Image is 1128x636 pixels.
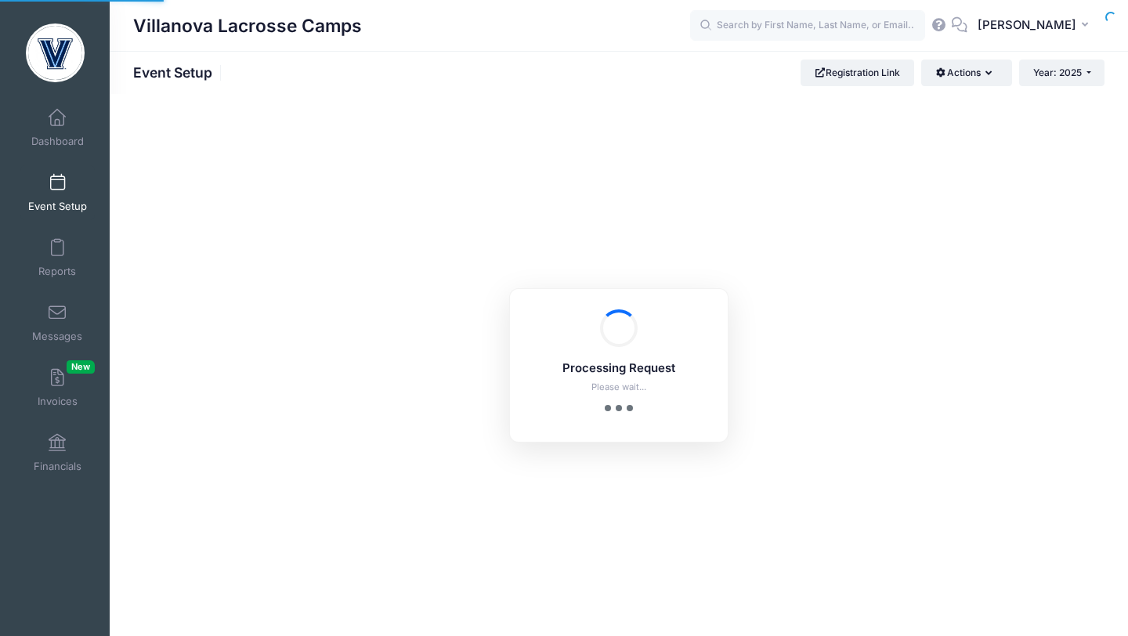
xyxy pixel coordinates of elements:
a: InvoicesNew [20,360,95,415]
span: [PERSON_NAME] [978,16,1076,34]
a: Registration Link [801,60,914,86]
span: New [67,360,95,374]
button: Actions [921,60,1011,86]
a: Reports [20,230,95,285]
span: Invoices [38,395,78,408]
p: Please wait... [530,381,707,394]
span: Year: 2025 [1033,67,1082,78]
span: Event Setup [28,200,87,213]
h5: Processing Request [530,362,707,376]
a: Financials [20,425,95,480]
a: Dashboard [20,100,95,155]
span: Reports [38,265,76,278]
span: Dashboard [31,135,84,148]
h1: Villanova Lacrosse Camps [133,8,362,44]
a: Event Setup [20,165,95,220]
img: Villanova Lacrosse Camps [26,23,85,82]
a: Messages [20,295,95,350]
h1: Event Setup [133,64,226,81]
input: Search by First Name, Last Name, or Email... [690,10,925,42]
span: Financials [34,460,81,473]
span: Messages [32,330,82,343]
button: Year: 2025 [1019,60,1104,86]
button: [PERSON_NAME] [967,8,1104,44]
